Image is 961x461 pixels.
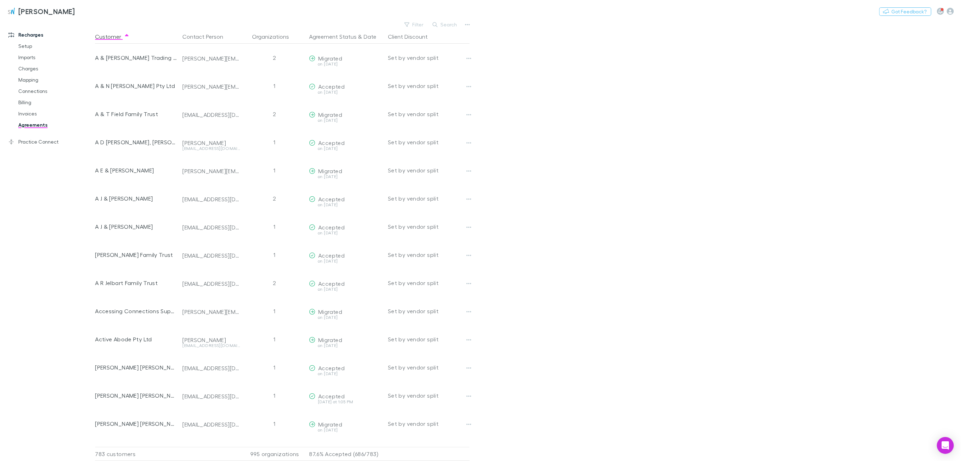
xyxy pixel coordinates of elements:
div: Open Intercom Messenger [937,437,954,454]
span: Accepted [318,252,345,259]
button: Search [429,20,461,29]
div: Active Abode Pty Ltd [95,325,177,353]
span: Accepted [318,280,345,287]
div: [EMAIL_ADDRESS][DOMAIN_NAME] [182,224,240,231]
div: & [309,30,382,44]
div: A D [PERSON_NAME], [PERSON_NAME] & Timanda Pastoral Pty Ltd [95,128,177,156]
button: Customer [95,30,130,44]
a: Invoices [11,108,101,119]
div: 1 [243,156,306,184]
div: 1 [243,297,306,325]
div: Set by vendor split [388,353,470,381]
div: 995 organizations [243,447,306,461]
div: Accessing Connections Support Services Pty Ltd [95,297,177,325]
a: Agreements [11,119,101,131]
button: Organizations [252,30,297,44]
button: Got Feedback? [879,7,931,16]
div: A & N [PERSON_NAME] Pty Ltd [95,72,177,100]
div: on [DATE] [309,428,382,432]
div: [PERSON_NAME] [PERSON_NAME] [95,410,177,438]
button: Filter [401,20,428,29]
div: on [DATE] [309,343,382,348]
span: Accepted [318,393,345,399]
span: Migrated [318,336,342,343]
div: on [DATE] [309,287,382,291]
div: 2 [243,269,306,297]
a: Setup [11,40,101,52]
div: [PERSON_NAME][EMAIL_ADDRESS][PERSON_NAME][DOMAIN_NAME] [182,168,240,175]
button: Contact Person [182,30,232,44]
a: Practice Connect [1,136,101,147]
button: Agreement Status [309,30,357,44]
div: [PERSON_NAME] Family Trust [95,241,177,269]
div: 2 [243,184,306,213]
a: Mapping [11,74,101,86]
a: Recharges [1,29,101,40]
div: on [DATE] [309,175,382,179]
div: [EMAIL_ADDRESS][DOMAIN_NAME] [182,393,240,400]
div: on [DATE] [309,62,382,66]
div: Set by vendor split [388,269,470,297]
div: on [DATE] [309,146,382,151]
div: A & T Field Family Trust [95,100,177,128]
div: [PERSON_NAME] [182,336,240,343]
div: Set by vendor split [388,128,470,156]
div: A J & [PERSON_NAME] [95,184,177,213]
div: A J & [PERSON_NAME] [95,213,177,241]
span: Migrated [318,111,342,118]
span: Migrated [318,55,342,62]
div: on [DATE] [309,315,382,320]
span: Migrated [318,308,342,315]
div: [EMAIL_ADDRESS][DOMAIN_NAME] [182,421,240,428]
div: Set by vendor split [388,410,470,438]
div: [PERSON_NAME][EMAIL_ADDRESS][DOMAIN_NAME] [182,308,240,315]
a: Billing [11,97,101,108]
div: on [DATE] [309,372,382,376]
div: on [DATE] [309,118,382,122]
a: [PERSON_NAME] [3,3,79,20]
div: [EMAIL_ADDRESS][DOMAIN_NAME] [182,343,240,348]
div: [PERSON_NAME] [PERSON_NAME] [95,381,177,410]
div: A R Jelbart Family Trust [95,269,177,297]
span: Accepted [318,196,345,202]
div: 1 [243,72,306,100]
div: Set by vendor split [388,381,470,410]
span: Accepted [318,365,345,371]
div: 783 customers [95,447,180,461]
span: Accepted [318,139,345,146]
div: Set by vendor split [388,325,470,353]
div: 2 [243,44,306,72]
div: [EMAIL_ADDRESS][DOMAIN_NAME] [182,196,240,203]
div: 1 [243,410,306,438]
div: 1 [243,353,306,381]
div: 1 [243,213,306,241]
div: Set by vendor split [388,184,470,213]
div: 1 [243,128,306,156]
div: Set by vendor split [388,44,470,72]
div: Set by vendor split [388,72,470,100]
span: Accepted [318,224,345,230]
div: 1 [243,381,306,410]
div: on [DATE] [309,231,382,235]
div: [PERSON_NAME] [182,139,240,146]
div: [DATE] at 1:05 PM [309,400,382,404]
div: Set by vendor split [388,213,470,241]
div: [EMAIL_ADDRESS][DOMAIN_NAME] [182,111,240,118]
div: [PERSON_NAME] [PERSON_NAME] [95,353,177,381]
div: Set by vendor split [388,297,470,325]
div: on [DATE] [309,90,382,94]
button: Date [364,30,376,44]
p: 87.6% Accepted (686/783) [309,447,382,461]
h3: [PERSON_NAME] [18,7,75,15]
button: Client Discount [388,30,436,44]
a: Connections [11,86,101,97]
div: on [DATE] [309,259,382,263]
div: [PERSON_NAME][EMAIL_ADDRESS][DOMAIN_NAME] [182,55,240,62]
div: A E & [PERSON_NAME] [95,156,177,184]
div: 2 [243,100,306,128]
a: Imports [11,52,101,63]
div: Set by vendor split [388,156,470,184]
div: on [DATE] [309,203,382,207]
img: Sinclair Wilson's Logo [7,7,15,15]
span: Migrated [318,421,342,428]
